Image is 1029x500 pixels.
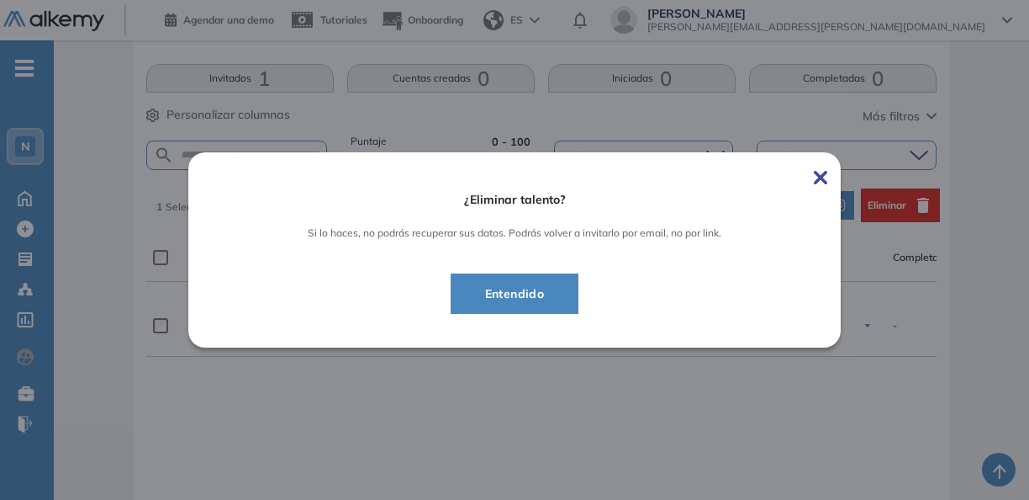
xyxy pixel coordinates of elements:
span: Entendido [472,284,558,304]
button: Entendido [451,274,579,314]
span: ¿Eliminar talento? [235,193,794,207]
span: Si lo haces, no podrás recuperar sus datos. Podrás volver a invitarlo por email, no por link. [308,226,721,239]
img: Cerrar [814,171,827,184]
iframe: Chat Widget [945,419,1029,500]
